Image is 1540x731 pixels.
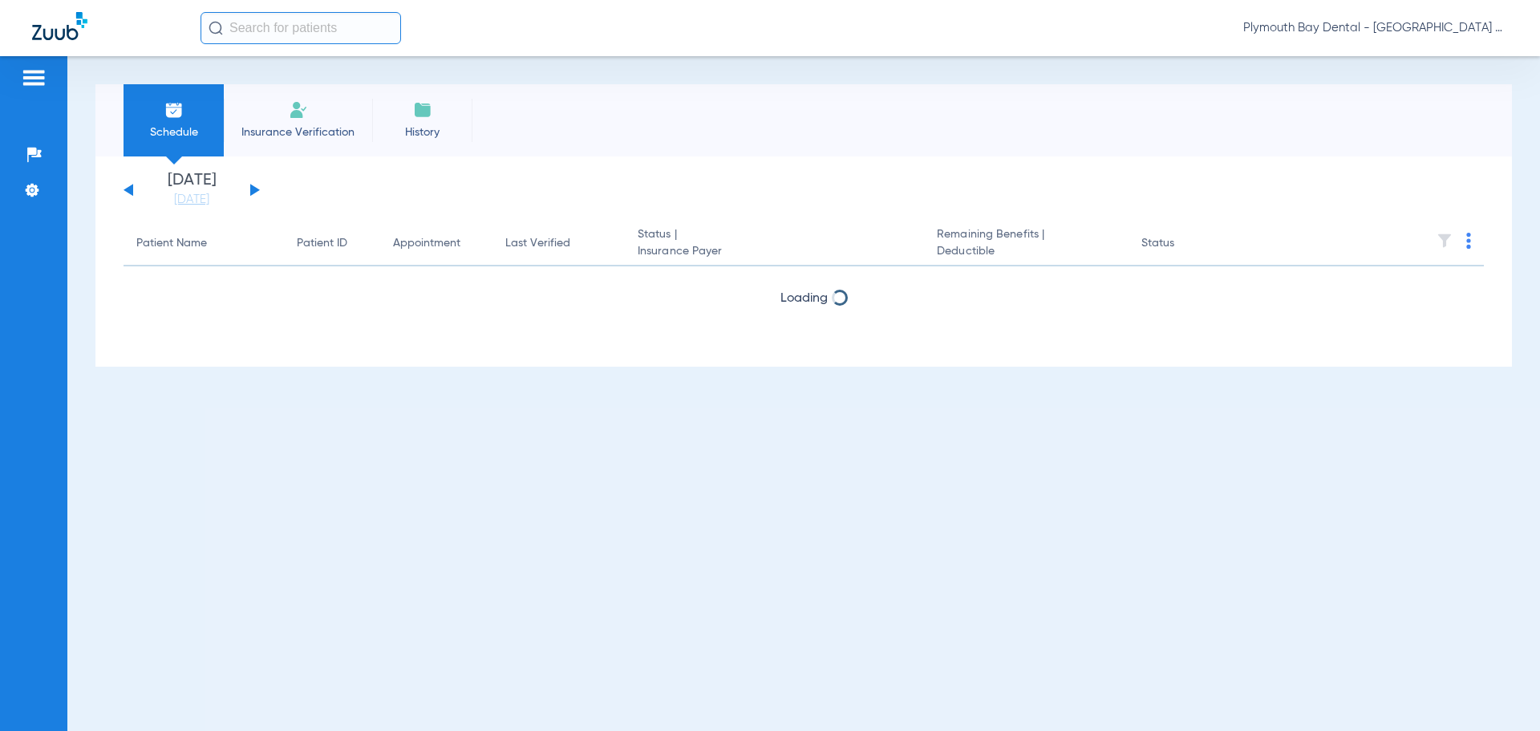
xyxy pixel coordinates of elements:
[144,173,240,208] li: [DATE]
[393,235,480,252] div: Appointment
[136,235,271,252] div: Patient Name
[144,192,240,208] a: [DATE]
[1129,221,1237,266] th: Status
[297,235,347,252] div: Patient ID
[1243,20,1508,36] span: Plymouth Bay Dental - [GEOGRAPHIC_DATA] Dental
[1437,233,1453,249] img: filter.svg
[209,21,223,35] img: Search Icon
[505,235,570,252] div: Last Verified
[384,124,460,140] span: History
[201,12,401,44] input: Search for patients
[393,235,460,252] div: Appointment
[937,243,1115,260] span: Deductible
[297,235,367,252] div: Patient ID
[289,100,308,120] img: Manual Insurance Verification
[780,292,828,305] span: Loading
[236,124,360,140] span: Insurance Verification
[638,243,911,260] span: Insurance Payer
[505,235,612,252] div: Last Verified
[413,100,432,120] img: History
[625,221,924,266] th: Status |
[924,221,1128,266] th: Remaining Benefits |
[21,68,47,87] img: hamburger-icon
[1466,233,1471,249] img: group-dot-blue.svg
[32,12,87,40] img: Zuub Logo
[136,124,212,140] span: Schedule
[136,235,207,252] div: Patient Name
[164,100,184,120] img: Schedule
